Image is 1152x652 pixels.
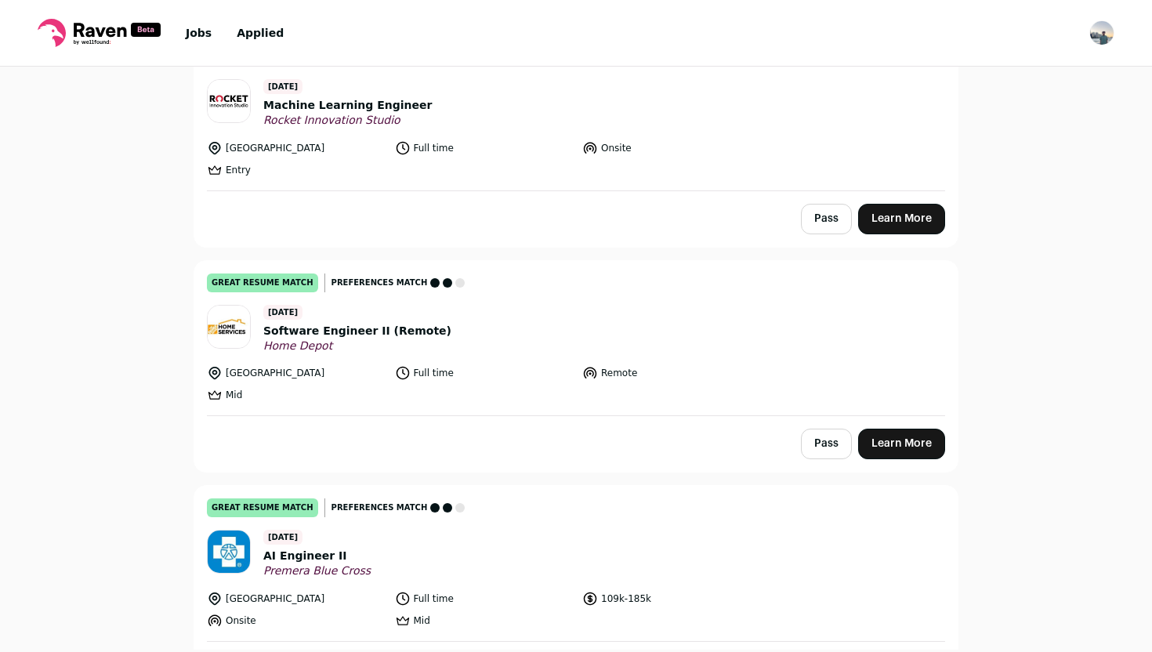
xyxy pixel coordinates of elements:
img: ab07ba4d6e48af8e30397329712b35d96da4e4fd6b1b653a0e37237327c584fe.jpg [208,80,250,122]
a: great resume match Preferences match [DATE] AI Engineer II Premera Blue Cross [GEOGRAPHIC_DATA] F... [194,486,958,641]
span: Preferences match [331,275,428,291]
span: [DATE] [263,530,302,545]
li: Mid [207,387,386,403]
a: Jobs [186,27,212,39]
span: [DATE] [263,305,302,320]
span: AI Engineer II [263,548,371,564]
li: Mid [395,613,574,628]
div: great resume match [207,498,318,517]
img: 78403ecdc61aa9e706bd54b1850cdbc8c7d10ee20c8a309314910132eb5c8860.jpg [208,531,250,573]
span: Premera Blue Cross [263,564,371,578]
li: [GEOGRAPHIC_DATA] [207,140,386,156]
a: Learn More [858,204,945,234]
span: Home Depot [263,339,451,353]
li: [GEOGRAPHIC_DATA] [207,365,386,381]
a: Learn More [858,429,945,459]
span: Preferences match [331,500,428,516]
span: Rocket Innovation Studio [263,114,432,128]
a: Applied [237,27,284,39]
a: great resume match Preferences match [DATE] Software Engineer II (Remote) Home Depot [GEOGRAPHIC_... [194,261,958,416]
img: 18321504-medium_jpg [1089,20,1114,45]
span: Software Engineer II (Remote) [263,323,451,339]
img: b19a57a6c75b3c8b5b7ed0dac4746bee61d00479f95ee46018fec310dc2ae26e.jpg [208,306,250,348]
button: Open dropdown [1089,20,1114,45]
button: Pass [801,204,852,234]
li: Entry [207,162,386,178]
a: good resume match Preferences match [DATE] Machine Learning Engineer Rocket Innovation Studio [GE... [194,35,958,190]
li: Remote [582,365,761,381]
span: Machine Learning Engineer [263,97,432,114]
li: 109k-185k [582,591,761,607]
li: [GEOGRAPHIC_DATA] [207,591,386,607]
button: Pass [801,429,852,459]
li: Full time [395,591,574,607]
li: Full time [395,140,574,156]
li: Onsite [207,613,386,628]
div: great resume match [207,273,318,292]
li: Full time [395,365,574,381]
span: [DATE] [263,79,302,94]
li: Onsite [582,140,761,156]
